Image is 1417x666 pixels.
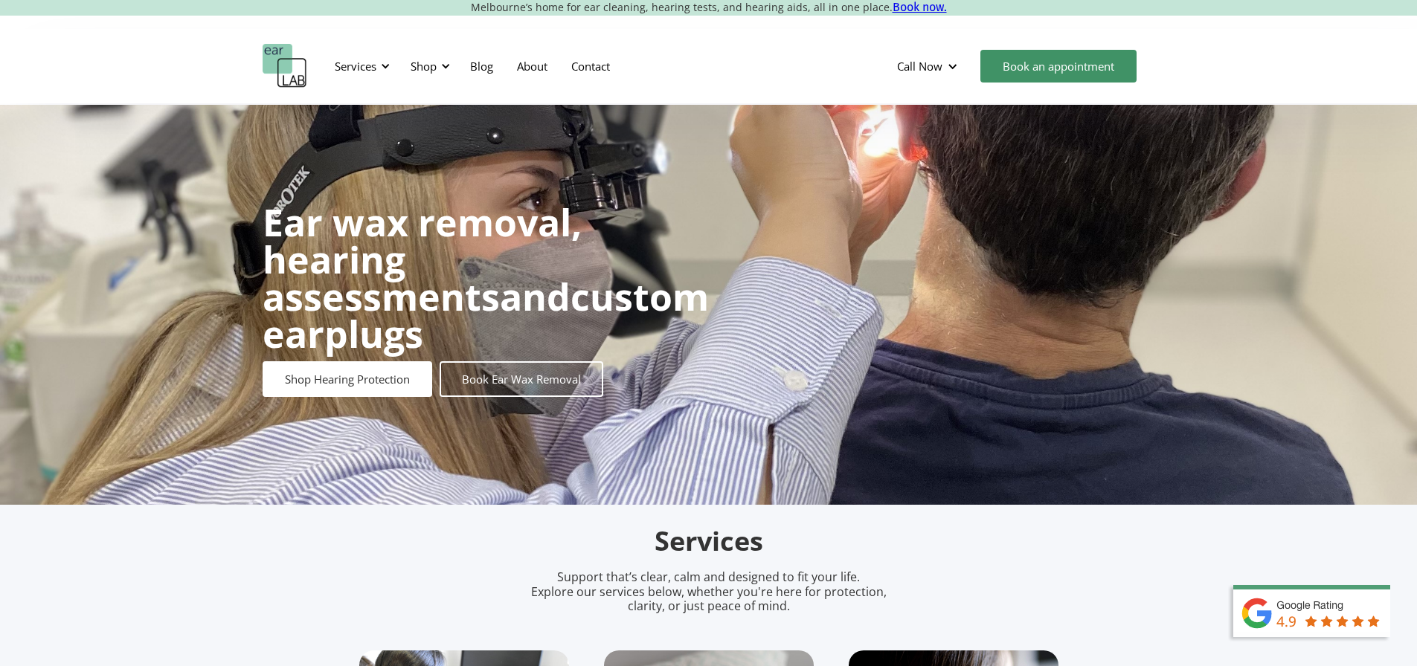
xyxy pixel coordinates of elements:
div: Call Now [885,44,973,88]
a: Book an appointment [980,50,1137,83]
div: Shop [411,59,437,74]
a: home [263,44,307,88]
h1: and [263,204,709,352]
p: Support that’s clear, calm and designed to fit your life. Explore our services below, whether you... [512,570,906,613]
strong: Ear wax removal, hearing assessments [263,197,582,322]
div: Shop [402,44,454,88]
strong: custom earplugs [263,271,709,359]
div: Services [326,44,394,88]
a: Contact [559,45,622,88]
div: Call Now [897,59,942,74]
a: Blog [458,45,505,88]
a: About [505,45,559,88]
a: Shop Hearing Protection [263,361,432,397]
div: Services [335,59,376,74]
a: Book Ear Wax Removal [440,361,603,397]
h2: Services [359,524,1058,559]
